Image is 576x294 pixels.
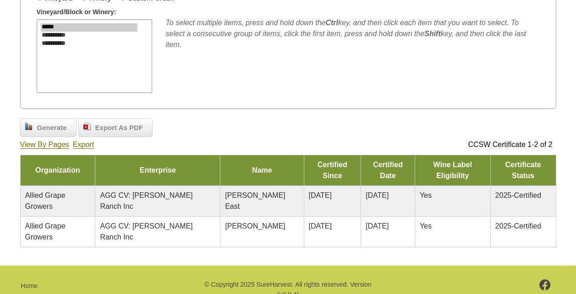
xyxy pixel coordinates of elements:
[539,279,551,290] img: footer-facebook.png
[309,222,332,230] span: [DATE]
[100,222,192,241] span: AGG CV: [PERSON_NAME] Ranch Inc
[490,155,556,185] td: Certificate Status
[309,191,332,199] span: [DATE]
[20,155,95,185] td: Organization
[33,123,71,133] span: Generate
[468,141,552,148] span: CCSW Certificate 1-2 of 2
[366,222,389,230] span: [DATE]
[420,222,432,230] span: Yes
[95,155,220,185] td: Enterprise
[361,155,415,185] td: Certified Date
[366,191,389,199] span: [DATE]
[73,141,94,149] a: Export
[21,282,38,289] a: Home
[20,141,69,149] a: View By Pages
[424,30,441,38] b: Shift
[25,191,66,210] span: Allied Grape Growers
[78,118,153,137] a: Export As PDF
[420,191,432,199] span: Yes
[100,191,192,210] span: AGG CV: [PERSON_NAME] Ranch Inc
[304,155,361,185] td: Certified Since
[225,222,285,230] span: [PERSON_NAME]
[37,7,116,17] span: Vineyard/Block or Winery:
[325,19,338,27] b: Ctrl
[25,123,33,130] img: chart_bar.png
[415,155,490,185] td: Wine Label Eligibility
[220,155,304,185] td: Name
[91,123,148,133] span: Export As PDF
[166,17,540,50] div: To select multiple items, press and hold down the key, and then click each item that you want to ...
[225,191,285,210] span: [PERSON_NAME] East
[83,123,91,130] img: doc_pdf.png
[495,222,542,230] span: 2025-Certified
[495,191,542,199] span: 2025-Certified
[20,118,77,137] a: Generate
[25,222,66,241] span: Allied Grape Growers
